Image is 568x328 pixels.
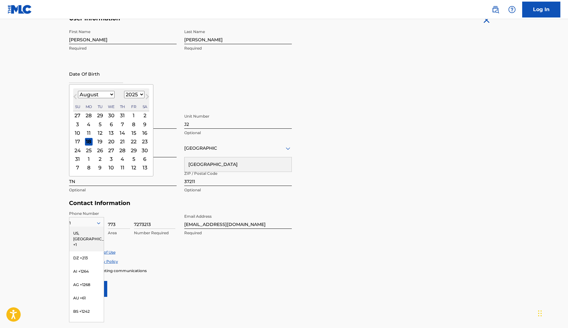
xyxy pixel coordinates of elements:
[69,104,499,111] h5: Personal Address
[185,157,291,172] div: [GEOGRAPHIC_DATA]
[118,155,126,163] div: Choose Thursday, September 4th, 2025
[141,164,149,171] div: Choose Saturday, September 13th, 2025
[74,155,81,163] div: Choose Sunday, August 31st, 2025
[508,6,516,13] img: help
[118,164,126,171] div: Choose Thursday, September 11th, 2025
[130,155,137,163] div: Choose Friday, September 5th, 2025
[85,138,92,145] div: Choose Monday, August 18th, 2025
[107,129,115,137] div: Choose Wednesday, August 13th, 2025
[130,103,137,110] div: Friday
[130,112,137,119] div: Choose Friday, August 1st, 2025
[96,129,104,137] div: Choose Tuesday, August 12th, 2025
[184,45,292,51] p: Required
[107,103,115,110] div: Wednesday
[141,138,149,145] div: Choose Saturday, August 23rd, 2025
[74,164,81,171] div: Choose Sunday, September 7th, 2025
[69,227,104,251] div: US, [GEOGRAPHIC_DATA] +1
[107,120,115,128] div: Choose Wednesday, August 6th, 2025
[96,155,104,163] div: Choose Tuesday, September 2nd, 2025
[70,93,80,103] button: Previous Month
[69,251,104,265] div: DZ +213
[538,304,542,323] div: Drag
[96,103,104,110] div: Tuesday
[141,120,149,128] div: Choose Saturday, August 9th, 2025
[522,2,560,17] a: Log In
[96,138,104,145] div: Choose Tuesday, August 19th, 2025
[96,120,104,128] div: Choose Tuesday, August 5th, 2025
[108,230,130,236] p: Area
[85,147,92,154] div: Choose Monday, August 25th, 2025
[73,111,149,172] div: Month August, 2025
[69,305,104,318] div: BS +1242
[118,120,126,128] div: Choose Thursday, August 7th, 2025
[536,297,568,328] iframe: Chat Widget
[118,138,126,145] div: Choose Thursday, August 21st, 2025
[74,103,81,110] div: Sunday
[8,5,32,14] img: MLC Logo
[142,93,152,103] button: Next Month
[69,265,104,278] div: AI +1264
[107,147,115,154] div: Choose Wednesday, August 27th, 2025
[492,6,499,13] img: search
[118,112,126,119] div: Choose Thursday, July 31st, 2025
[107,112,115,119] div: Choose Wednesday, July 30th, 2025
[69,200,292,207] h5: Contact Information
[85,129,92,137] div: Choose Monday, August 11th, 2025
[69,84,153,176] div: Choose Date
[506,3,518,16] div: Help
[85,120,92,128] div: Choose Monday, August 4th, 2025
[130,129,137,137] div: Choose Friday, August 15th, 2025
[118,147,126,154] div: Choose Thursday, August 28th, 2025
[96,112,104,119] div: Choose Tuesday, July 29th, 2025
[69,187,177,193] p: Optional
[69,278,104,291] div: AG +1268
[141,112,149,119] div: Choose Saturday, August 2nd, 2025
[76,268,147,273] span: Enroll in marketing communications
[184,130,292,136] p: Optional
[107,138,115,145] div: Choose Wednesday, August 20th, 2025
[74,138,81,145] div: Choose Sunday, August 17th, 2025
[107,155,115,163] div: Choose Wednesday, September 3rd, 2025
[130,138,137,145] div: Choose Friday, August 22nd, 2025
[130,147,137,154] div: Choose Friday, August 29th, 2025
[141,155,149,163] div: Choose Saturday, September 6th, 2025
[91,250,116,255] a: Terms of Use
[69,291,104,305] div: AU +61
[141,103,149,110] div: Saturday
[74,120,81,128] div: Choose Sunday, August 3rd, 2025
[118,129,126,137] div: Choose Thursday, August 14th, 2025
[481,15,492,25] img: close
[96,164,104,171] div: Choose Tuesday, September 9th, 2025
[91,259,118,264] a: Privacy Policy
[69,45,177,51] p: Required
[74,129,81,137] div: Choose Sunday, August 10th, 2025
[489,3,502,16] a: Public Search
[96,147,104,154] div: Choose Tuesday, August 26th, 2025
[130,164,137,171] div: Choose Friday, September 12th, 2025
[85,112,92,119] div: Choose Monday, July 28th, 2025
[85,103,92,110] div: Monday
[134,230,175,236] p: Number Required
[141,147,149,154] div: Choose Saturday, August 30th, 2025
[184,187,292,193] p: Optional
[85,164,92,171] div: Choose Monday, September 8th, 2025
[141,129,149,137] div: Choose Saturday, August 16th, 2025
[118,103,126,110] div: Thursday
[130,120,137,128] div: Choose Friday, August 8th, 2025
[184,230,292,236] p: Required
[74,147,81,154] div: Choose Sunday, August 24th, 2025
[85,155,92,163] div: Choose Monday, September 1st, 2025
[107,164,115,171] div: Choose Wednesday, September 10th, 2025
[74,112,81,119] div: Choose Sunday, July 27th, 2025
